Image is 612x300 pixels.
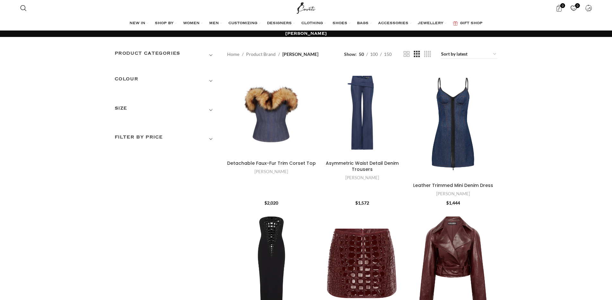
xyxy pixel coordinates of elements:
[333,21,347,26] span: SHOES
[446,200,460,206] bdi: 1,444
[228,17,261,30] a: CUSTOMIZING
[227,68,316,157] a: Detachable Faux-Fur Trim Corset Top
[17,17,595,30] div: Main navigation
[267,21,292,26] span: DESIGNERS
[345,175,379,181] a: [PERSON_NAME]
[453,21,458,25] img: GiftBag
[115,105,217,116] h3: SIZE
[267,17,295,30] a: DESIGNERS
[209,17,222,30] a: MEN
[418,21,443,26] span: JEWELLERY
[552,2,565,14] a: 0
[560,3,565,8] span: 0
[460,21,483,26] span: GIFT SHOP
[318,68,407,157] a: Asymmetric Waist Detail Denim Trousers
[413,182,493,189] a: Leather Trimmed Mini Denim Dress
[183,21,200,26] span: WOMEN
[333,17,350,30] a: SHOES
[155,21,173,26] span: SHOP BY
[301,21,323,26] span: CLOTHING
[129,17,148,30] a: NEW IN
[115,75,217,86] h3: COLOUR
[436,191,470,197] a: [PERSON_NAME]
[183,17,203,30] a: WOMEN
[355,200,358,206] span: $
[301,17,326,30] a: CLOTHING
[567,2,580,14] a: 0
[326,160,399,173] a: Asymmetric Waist Detail Denim Trousers
[17,2,30,14] a: Search
[209,21,219,26] span: MEN
[355,200,369,206] bdi: 1,572
[418,17,447,30] a: JEWELLERY
[115,134,217,145] h3: Filter by price
[446,200,449,206] span: $
[357,17,372,30] a: BAGS
[295,5,317,10] a: Site logo
[227,160,316,166] a: Detachable Faux-Fur Trim Corset Top
[264,200,267,206] span: $
[575,3,580,8] span: 0
[254,169,288,175] a: [PERSON_NAME]
[129,21,145,26] span: NEW IN
[228,21,257,26] span: CUSTOMIZING
[357,21,368,26] span: BAGS
[378,21,408,26] span: ACCESSORIES
[453,17,483,30] a: GIFT SHOP
[567,2,580,14] div: My Wishlist
[264,200,278,206] bdi: 2,020
[378,17,412,30] a: ACCESSORIES
[155,17,177,30] a: SHOP BY
[409,68,498,180] a: Leather Trimmed Mini Denim Dress
[115,50,217,61] h3: Product categories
